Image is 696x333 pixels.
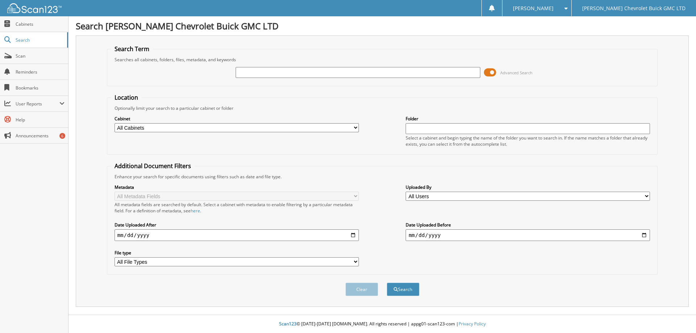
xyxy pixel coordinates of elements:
div: Searches all cabinets, folders, files, metadata, and keywords [111,57,654,63]
button: Search [387,283,419,296]
input: end [406,229,650,241]
label: Cabinet [115,116,359,122]
span: Bookmarks [16,85,65,91]
legend: Additional Document Filters [111,162,195,170]
div: 6 [59,133,65,139]
span: Help [16,117,65,123]
label: File type [115,250,359,256]
label: Uploaded By [406,184,650,190]
div: © [DATE]-[DATE] [DOMAIN_NAME]. All rights reserved | appg01-scan123-com | [69,315,696,333]
legend: Location [111,93,142,101]
span: [PERSON_NAME] Chevrolet Buick GMC LTD [582,6,685,11]
span: Cabinets [16,21,65,27]
legend: Search Term [111,45,153,53]
a: Privacy Policy [459,321,486,327]
label: Metadata [115,184,359,190]
span: Announcements [16,133,65,139]
label: Folder [406,116,650,122]
h1: Search [PERSON_NAME] Chevrolet Buick GMC LTD [76,20,689,32]
span: Advanced Search [500,70,533,75]
a: here [191,208,200,214]
span: User Reports [16,101,59,107]
label: Date Uploaded Before [406,222,650,228]
span: Scan123 [279,321,297,327]
div: Enhance your search for specific documents using filters such as date and file type. [111,174,654,180]
div: All metadata fields are searched by default. Select a cabinet with metadata to enable filtering b... [115,201,359,214]
img: scan123-logo-white.svg [7,3,62,13]
span: [PERSON_NAME] [513,6,554,11]
span: Scan [16,53,65,59]
label: Date Uploaded After [115,222,359,228]
div: Optionally limit your search to a particular cabinet or folder [111,105,654,111]
div: Select a cabinet and begin typing the name of the folder you want to search in. If the name match... [406,135,650,147]
button: Clear [345,283,378,296]
span: Reminders [16,69,65,75]
input: start [115,229,359,241]
span: Search [16,37,63,43]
